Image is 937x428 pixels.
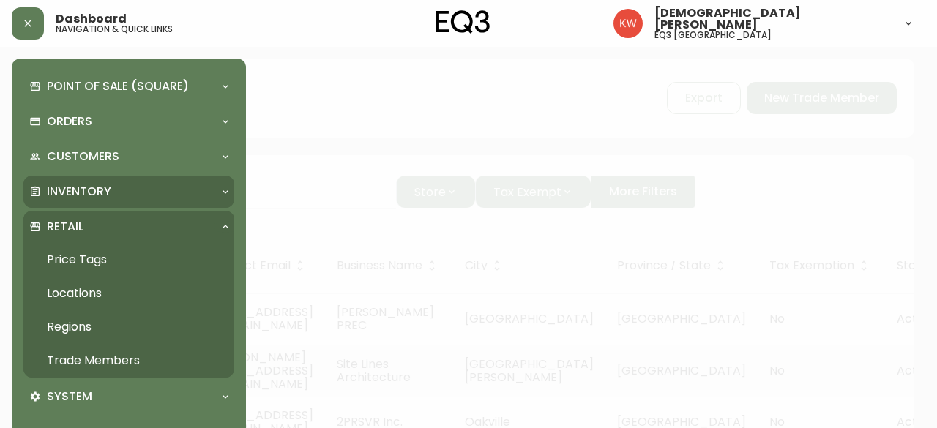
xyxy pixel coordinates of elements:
div: Inventory [23,176,234,208]
img: logo [436,10,490,34]
p: System [47,388,92,405]
a: Price Tags [23,243,234,277]
span: Dashboard [56,13,127,25]
h5: navigation & quick links [56,25,173,34]
img: f33162b67396b0982c40ce2a87247151 [613,9,643,38]
div: System [23,380,234,413]
p: Point of Sale (Square) [47,78,189,94]
div: Retail [23,211,234,243]
p: Retail [47,219,83,235]
div: Orders [23,105,234,138]
a: Regions [23,310,234,344]
p: Customers [47,149,119,165]
p: Inventory [47,184,111,200]
a: Locations [23,277,234,310]
p: Orders [47,113,92,129]
span: [DEMOGRAPHIC_DATA][PERSON_NAME] [654,7,891,31]
div: Customers [23,140,234,173]
div: Point of Sale (Square) [23,70,234,102]
a: Trade Members [23,344,234,378]
h5: eq3 [GEOGRAPHIC_DATA] [654,31,772,40]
